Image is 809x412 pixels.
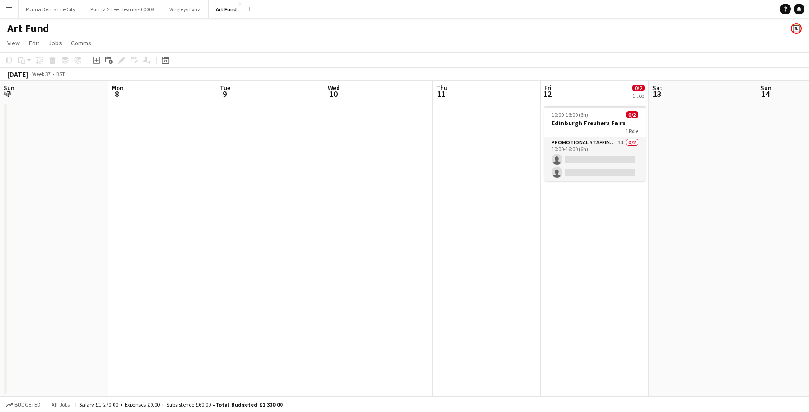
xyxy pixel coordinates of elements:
[626,111,638,118] span: 0/2
[4,37,24,49] a: View
[7,39,20,47] span: View
[7,22,49,35] h1: Art Fund
[4,84,14,92] span: Sun
[791,23,802,34] app-user-avatar: Bounce Activations Ltd
[56,71,65,77] div: BST
[50,401,71,408] span: All jobs
[7,70,28,79] div: [DATE]
[215,401,282,408] span: Total Budgeted £1 330.00
[83,0,162,18] button: Purina Street Teams - 00008
[625,128,638,134] span: 1 Role
[209,0,244,18] button: Art Fund
[19,0,83,18] button: Purina Denta Life City
[544,84,552,92] span: Fri
[30,71,52,77] span: Week 37
[5,400,42,410] button: Budgeted
[25,37,43,49] a: Edit
[436,84,447,92] span: Thu
[219,89,230,99] span: 9
[543,89,552,99] span: 12
[761,84,771,92] span: Sun
[2,89,14,99] span: 7
[48,39,62,47] span: Jobs
[328,84,340,92] span: Wed
[14,402,41,408] span: Budgeted
[79,401,282,408] div: Salary £1 270.00 + Expenses £0.00 + Subsistence £60.00 =
[759,89,771,99] span: 14
[162,0,209,18] button: Wrigleys Extra
[327,89,340,99] span: 10
[552,111,588,118] span: 10:00-16:00 (6h)
[29,39,39,47] span: Edit
[544,119,646,127] h3: Edinburgh Freshers Fairs
[544,106,646,181] app-job-card: 10:00-16:00 (6h)0/2Edinburgh Freshers Fairs1 RolePromotional Staffing (Brand Ambassadors)1I0/210:...
[110,89,124,99] span: 8
[220,84,230,92] span: Tue
[435,89,447,99] span: 11
[45,37,66,49] a: Jobs
[544,137,646,181] app-card-role: Promotional Staffing (Brand Ambassadors)1I0/210:00-16:00 (6h)
[652,84,662,92] span: Sat
[67,37,95,49] a: Comms
[651,89,662,99] span: 13
[112,84,124,92] span: Mon
[71,39,91,47] span: Comms
[633,92,644,99] div: 1 Job
[632,85,645,91] span: 0/2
